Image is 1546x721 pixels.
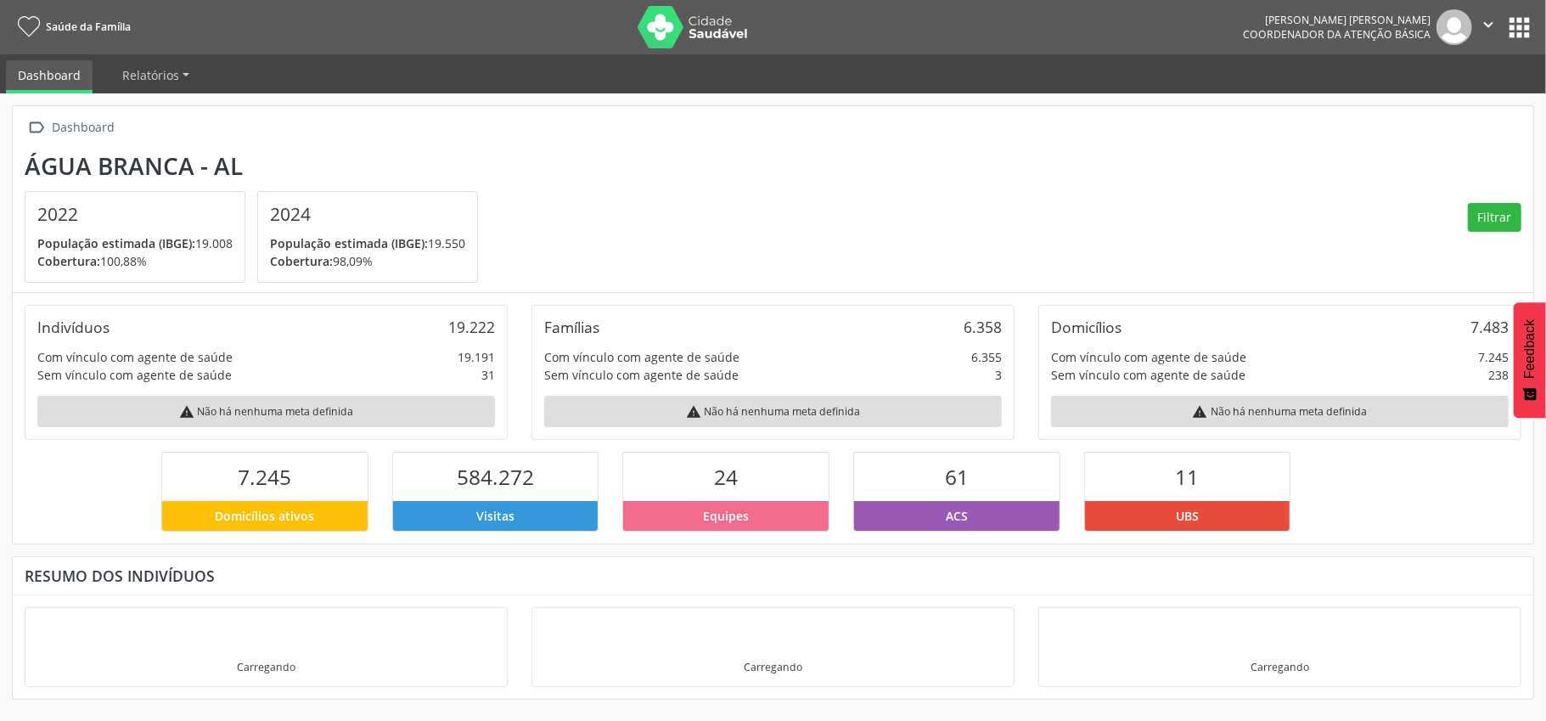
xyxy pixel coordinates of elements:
[37,234,233,252] p: 19.008
[270,234,465,252] p: 19.550
[25,152,490,180] div: Água Branca - AL
[270,253,333,269] span: Cobertura:
[122,67,179,83] span: Relatórios
[448,318,495,336] div: 19.222
[1436,9,1472,45] img: img
[270,235,428,251] span: População estimada (IBGE):
[110,60,201,90] a: Relatórios
[25,566,1521,585] div: Resumo dos indivíduos
[544,366,739,384] div: Sem vínculo com agente de saúde
[37,252,233,270] p: 100,88%
[37,318,110,336] div: Indivíduos
[25,115,118,140] a:  Dashboard
[270,204,465,225] h4: 2024
[37,348,233,366] div: Com vínculo com agente de saúde
[1514,302,1546,418] button: Feedback - Mostrar pesquisa
[964,318,1002,336] div: 6.358
[476,507,514,525] span: Visitas
[945,463,969,491] span: 61
[1251,660,1309,674] div: Carregando
[179,404,194,420] i: warning
[46,20,131,34] span: Saúde da Família
[1468,203,1521,232] button: Filtrar
[1479,15,1498,34] i: 
[1504,13,1534,42] button: apps
[1051,348,1246,366] div: Com vínculo com agente de saúde
[237,660,295,674] div: Carregando
[544,318,599,336] div: Famílias
[714,463,738,491] span: 24
[37,235,195,251] span: População estimada (IBGE):
[1478,348,1509,366] div: 7.245
[1522,319,1538,379] span: Feedback
[37,366,232,384] div: Sem vínculo com agente de saúde
[481,366,495,384] div: 31
[1472,9,1504,45] button: 
[238,463,291,491] span: 7.245
[37,204,233,225] h4: 2022
[1243,27,1431,42] span: Coordenador da Atenção Básica
[744,660,802,674] div: Carregando
[458,348,495,366] div: 19.191
[1193,404,1208,420] i: warning
[457,463,534,491] span: 584.272
[703,507,749,525] span: Equipes
[1176,507,1199,525] span: UBS
[1051,396,1509,427] div: Não há nenhuma meta definida
[270,252,465,270] p: 98,09%
[49,115,118,140] div: Dashboard
[1243,13,1431,27] div: [PERSON_NAME] [PERSON_NAME]
[1488,366,1509,384] div: 238
[1051,366,1245,384] div: Sem vínculo com agente de saúde
[544,396,1002,427] div: Não há nenhuma meta definida
[37,396,495,427] div: Não há nenhuma meta definida
[6,60,93,93] a: Dashboard
[1470,318,1509,336] div: 7.483
[1051,318,1122,336] div: Domicílios
[995,366,1002,384] div: 3
[215,507,314,525] span: Domicílios ativos
[25,115,49,140] i: 
[686,404,701,420] i: warning
[971,348,1002,366] div: 6.355
[1175,463,1199,491] span: 11
[544,348,739,366] div: Com vínculo com agente de saúde
[37,253,100,269] span: Cobertura:
[946,507,968,525] span: ACS
[12,13,131,41] a: Saúde da Família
